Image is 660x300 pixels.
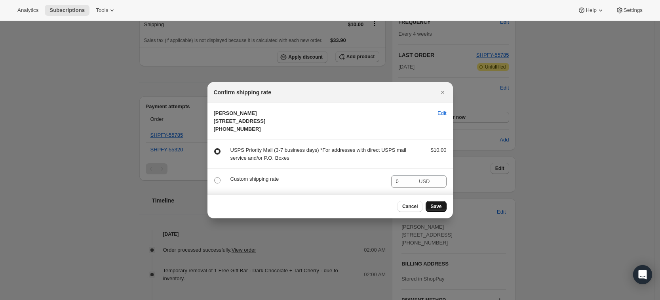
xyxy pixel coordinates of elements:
span: Edit [437,109,446,117]
button: Save [426,201,446,212]
button: Edit [433,107,451,120]
button: Subscriptions [45,5,89,16]
span: Analytics [17,7,38,13]
button: Cancel [398,201,422,212]
button: Help [573,5,609,16]
button: Close [437,87,448,98]
h2: Confirm shipping rate [214,88,271,96]
span: Save [430,203,441,210]
span: Subscriptions [49,7,85,13]
span: Cancel [402,203,418,210]
span: Help [586,7,596,13]
p: USPS Priority Mail (3-7 business days) *For addresses with direct USPS mail service and/or P.O. B... [230,146,418,162]
div: Open Intercom Messenger [633,265,652,284]
button: Tools [91,5,121,16]
span: Settings [624,7,643,13]
span: $10.00 [431,147,447,153]
span: USD [419,178,430,184]
span: [PERSON_NAME] [STREET_ADDRESS] [PHONE_NUMBER] [214,110,266,132]
button: Settings [611,5,647,16]
p: Custom shipping rate [230,175,385,183]
button: Analytics [13,5,43,16]
span: Tools [96,7,108,13]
